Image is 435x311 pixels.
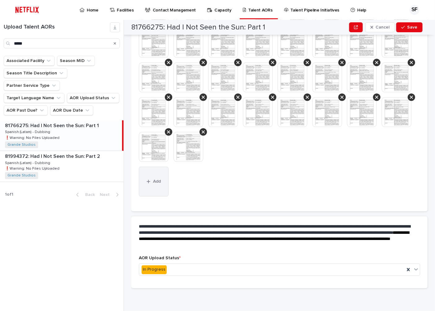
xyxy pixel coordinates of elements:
button: Add [139,167,169,197]
button: Associated Facility [4,56,55,66]
span: Save [407,25,418,29]
p: ❗️Warning: No Files Uploaded [5,165,61,171]
button: Cancel [365,22,395,32]
span: Back [81,193,95,197]
span: Add [153,180,161,184]
button: AOR Past Due? [4,105,48,115]
div: SF [410,5,420,15]
img: ifQbXi3ZQGMSEF7WDB7W [12,4,42,16]
span: Cancel [376,25,390,29]
h1: Upload Talent AORs [4,24,110,31]
button: Save [396,22,423,32]
input: Search [4,38,120,48]
p: 81994372: Had I Not Seen the Sun: Part 2 [5,152,101,159]
p: ❗️Warning: No Files Uploaded [5,135,61,140]
button: Season MID [57,56,95,66]
button: Next [97,192,124,198]
button: AOR Due Date [50,105,93,115]
button: Back [71,192,97,198]
button: Partner Service Type [4,81,60,91]
button: Season Title Description [4,68,67,78]
p: Spanish (Latam) - Dubbing [5,160,51,165]
a: Grande Studios [7,143,36,147]
a: Grande Studios [7,173,36,178]
span: Next [100,193,113,197]
p: Spanish (Latam) - Dubbing [5,129,51,134]
button: Target Language Name [4,93,64,103]
h2: 81766275: Had I Not Seen the Sun: Part 1 [131,23,265,32]
p: 81766275: Had I Not Seen the Sun: Part 1 [5,122,100,129]
button: AOR Upload Status [67,93,119,103]
span: AOR Upload Status [139,256,181,260]
div: In Progress [142,265,167,274]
